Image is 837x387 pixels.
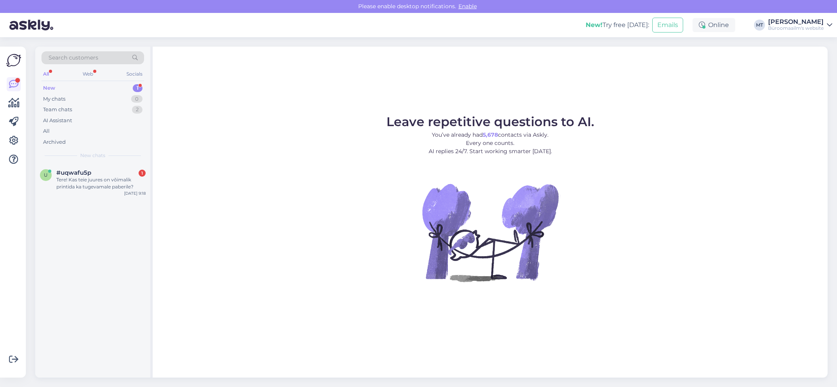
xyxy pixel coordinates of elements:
[139,170,146,177] div: 1
[43,95,65,103] div: My chats
[386,114,594,129] span: Leave repetitive questions to AI.
[43,84,55,92] div: New
[456,3,479,10] span: Enable
[386,131,594,156] p: You’ve already had contacts via Askly. Every one counts. AI replies 24/7. Start working smarter [...
[6,53,21,68] img: Askly Logo
[133,84,143,92] div: 1
[768,25,824,31] div: Büroomaailm's website
[420,162,561,303] img: No Chat active
[693,18,735,32] div: Online
[43,138,66,146] div: Archived
[754,20,765,31] div: MT
[131,95,143,103] div: 0
[768,19,832,31] a: [PERSON_NAME]Büroomaailm's website
[56,169,91,176] span: #uqwafu5p
[41,69,51,79] div: All
[43,117,72,125] div: AI Assistant
[125,69,144,79] div: Socials
[81,69,95,79] div: Web
[768,19,824,25] div: [PERSON_NAME]
[124,190,146,196] div: [DATE] 9:18
[132,106,143,114] div: 2
[43,106,72,114] div: Team chats
[80,152,105,159] span: New chats
[49,54,98,62] span: Search customers
[43,127,50,135] div: All
[586,21,602,29] b: New!
[56,176,146,190] div: Tere! Kas teie juures on võimalik printida ka tugevamale paberile?
[652,18,683,33] button: Emails
[44,172,48,178] span: u
[586,20,649,30] div: Try free [DATE]:
[483,131,498,138] b: 5,678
